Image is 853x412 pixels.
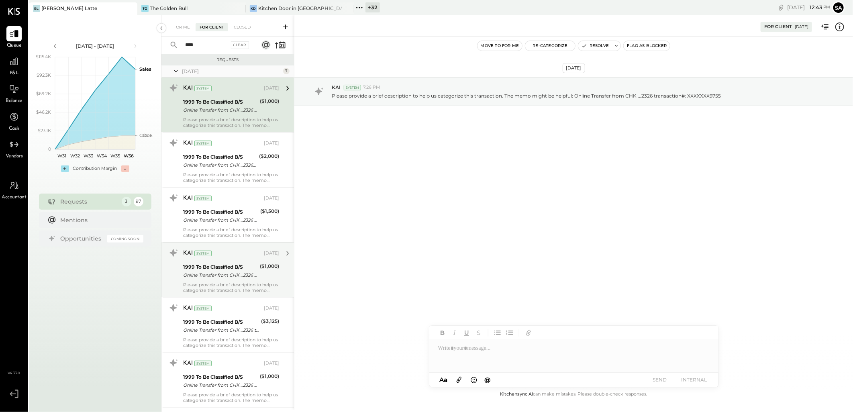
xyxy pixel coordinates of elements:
text: Sales [139,66,151,72]
div: ($1,000) [260,262,279,270]
div: For Client [196,23,228,31]
div: Please provide a brief description to help us categorize this transaction. The memo might be help... [183,172,279,183]
button: Aa [437,375,450,384]
div: 1999 To Be Classified B/S [183,98,257,106]
text: $46.2K [36,109,51,115]
button: Ordered List [504,328,515,338]
span: Balance [6,98,22,105]
a: Vendors [0,137,28,160]
div: KAI [183,84,193,92]
button: Sa [832,1,845,14]
span: a [444,376,447,383]
div: Online Transfer from CHK ...2326 transaction#: XXXXXXX6830 [183,161,257,169]
a: Queue [0,26,28,49]
div: Online Transfer from CHK ...2326 transaction#: XXXXXXX1546 [183,326,259,334]
div: [DATE] [182,68,281,75]
div: 1999 To Be Classified B/S [183,263,257,271]
div: [PERSON_NAME] Latte [41,5,97,12]
div: Online Transfer from CHK ...2326 transaction#: XXXXXXX9755 [183,106,257,114]
div: For Me [169,23,194,31]
button: Unordered List [492,328,503,338]
button: Add URL [523,328,534,338]
div: ($2,000) [259,152,279,160]
div: ($1,500) [260,207,279,215]
span: 7:26 PM [363,84,380,91]
p: Please provide a brief description to help us categorize this transaction. The memo might be help... [332,92,721,99]
text: Labor [139,133,151,138]
span: Vendors [6,153,23,160]
div: [DATE] [264,140,279,147]
text: W34 [97,153,107,159]
div: 97 [134,197,143,206]
div: Kitchen Door in [GEOGRAPHIC_DATA] [258,5,342,12]
button: Underline [461,328,472,338]
button: SEND [644,374,676,385]
button: INTERNAL [678,374,710,385]
text: W36 [123,153,133,159]
div: Coming Soon [107,235,143,243]
div: KAI [183,249,193,257]
div: - [121,165,129,172]
div: ($1,000) [260,372,279,380]
a: Accountant [0,178,28,201]
text: W35 [110,153,120,159]
div: + [61,165,69,172]
div: BL [33,5,40,12]
div: Online Transfer from CHK ...2326 transaction#: XXXXXXX3779 [183,216,258,224]
span: P&L [10,70,19,77]
div: System [194,306,212,311]
div: 7 [283,68,290,74]
div: System [194,251,212,256]
div: 1999 To Be Classified B/S [183,153,257,161]
div: System [194,196,212,201]
div: 1999 To Be Classified B/S [183,318,259,326]
text: $115.4K [36,54,51,59]
div: KAI [183,139,193,147]
div: The Golden Bull [150,5,188,12]
div: 1999 To Be Classified B/S [183,208,258,216]
button: Italic [449,328,460,338]
div: System [194,141,212,146]
div: Please provide a brief description to help us categorize this transaction. The memo might be help... [183,392,279,403]
div: ($3,125) [261,317,279,325]
div: KAI [183,304,193,312]
div: 1999 To Be Classified B/S [183,373,257,381]
a: P&L [0,54,28,77]
span: Queue [7,42,22,49]
div: [DATE] [264,250,279,257]
div: KD [250,5,257,12]
div: Mentions [61,216,139,224]
div: For Client [764,24,792,30]
button: Resolve [578,41,612,51]
div: Requests [165,57,290,63]
span: @ [484,376,491,383]
text: W32 [70,153,80,159]
text: $69.2K [36,91,51,96]
div: Online Transfer from CHK ...2326 transaction#: XXXXXXX8949 [183,271,257,279]
div: [DATE] [264,305,279,312]
button: Move to for me [478,41,522,51]
div: System [344,85,361,90]
a: Balance [0,82,28,105]
text: W31 [57,153,66,159]
div: TG [141,5,149,12]
a: Cash [0,109,28,133]
div: [DATE] [795,24,808,30]
div: [DATE] [264,360,279,367]
div: ($1,000) [260,97,279,105]
span: Cash [9,125,19,133]
div: Please provide a brief description to help us categorize this transaction. The memo might be help... [183,117,279,128]
div: Opportunities [61,235,103,243]
div: Contribution Margin [73,165,117,172]
div: [DATE] [264,85,279,92]
div: [DATE] [264,195,279,202]
div: [DATE] - [DATE] [61,43,129,49]
div: System [194,361,212,366]
button: Strikethrough [473,328,484,338]
div: System [194,86,212,91]
div: [DATE] [787,4,830,11]
div: copy link [777,3,785,12]
div: 3 [122,197,131,206]
div: [DATE] [563,63,585,73]
div: Please provide a brief description to help us categorize this transaction. The memo might be help... [183,227,279,238]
